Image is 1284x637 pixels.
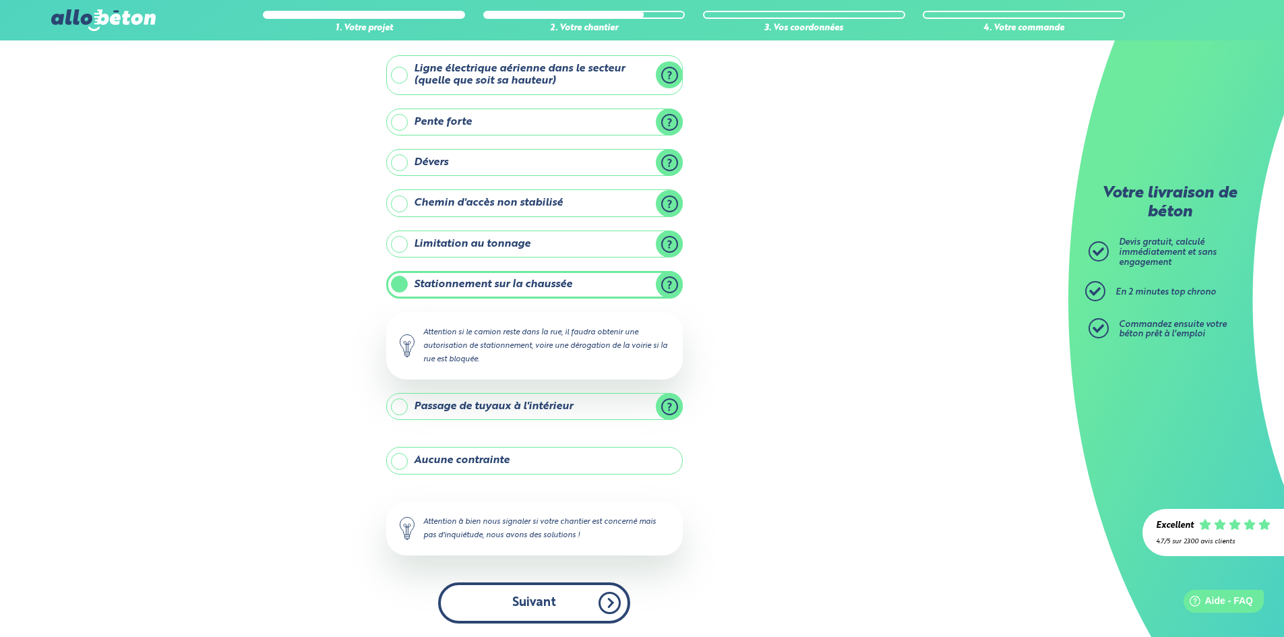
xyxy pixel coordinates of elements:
div: 1. Votre projet [263,24,465,34]
label: Dévers [386,149,683,176]
img: allobéton [51,9,155,31]
div: 2. Votre chantier [483,24,685,34]
div: Attention si le camion reste dans la rue, il faudra obtenir une autorisation de stationnement, vo... [386,312,683,380]
label: Aucune contrainte [386,447,683,474]
label: Limitation au tonnage [386,231,683,257]
div: 4. Votre commande [923,24,1125,34]
label: Stationnement sur la chaussée [386,271,683,298]
iframe: Help widget launcher [1164,584,1269,622]
div: Attention à bien nous signaler si votre chantier est concerné mais pas d'inquiétude, nous avons d... [386,502,683,555]
label: Pente forte [386,109,683,135]
label: Chemin d'accès non stabilisé [386,189,683,216]
label: Passage de tuyaux à l'intérieur [386,393,683,420]
button: Suivant [438,582,630,624]
label: Ligne électrique aérienne dans le secteur (quelle que soit sa hauteur) [386,55,683,95]
div: 3. Vos coordonnées [703,24,905,34]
